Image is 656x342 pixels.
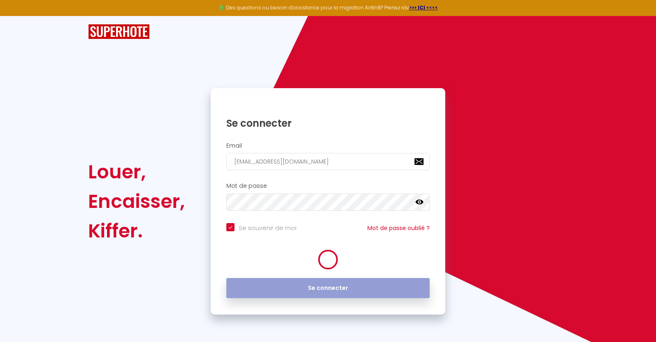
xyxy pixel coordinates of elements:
[88,24,150,39] img: SuperHote logo
[226,182,430,189] h2: Mot de passe
[226,153,430,170] input: Ton Email
[88,216,185,246] div: Kiffer.
[367,224,430,232] a: Mot de passe oublié ?
[226,117,430,130] h1: Se connecter
[409,4,438,11] a: >>> ICI <<<<
[88,157,185,187] div: Louer,
[226,142,430,149] h2: Email
[226,278,430,299] button: Se connecter
[88,187,185,216] div: Encaisser,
